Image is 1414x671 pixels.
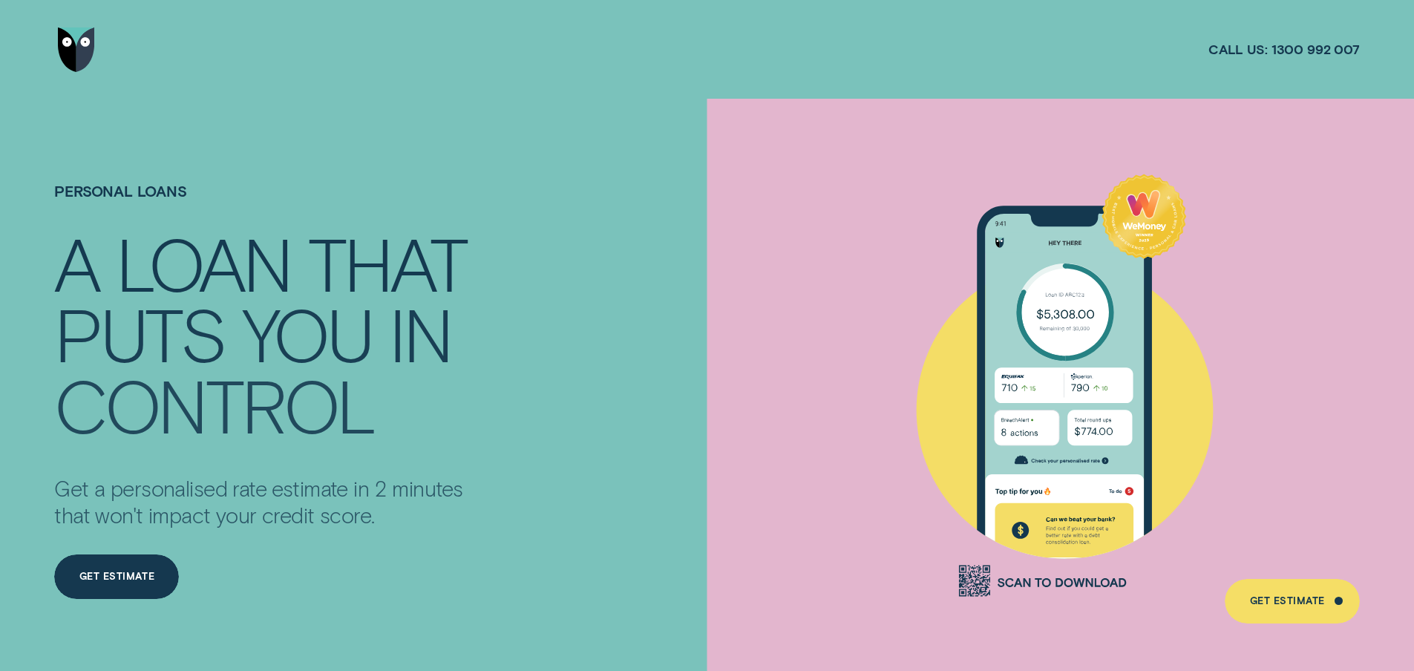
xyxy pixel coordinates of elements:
[54,228,99,297] div: A
[54,183,483,228] h1: Personal Loans
[242,298,372,367] div: YOU
[1208,41,1360,58] a: Call us:1300 992 007
[1271,41,1360,58] span: 1300 992 007
[1208,41,1268,58] span: Call us:
[54,475,483,528] p: Get a personalised rate estimate in 2 minutes that won't impact your credit score.
[116,228,290,297] div: LOAN
[54,554,179,599] a: Get Estimate
[58,27,95,72] img: Wisr
[54,228,483,435] h4: A LOAN THAT PUTS YOU IN CONTROL
[54,370,374,439] div: CONTROL
[54,298,224,367] div: PUTS
[389,298,451,367] div: IN
[308,228,466,297] div: THAT
[1225,579,1359,623] a: Get Estimate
